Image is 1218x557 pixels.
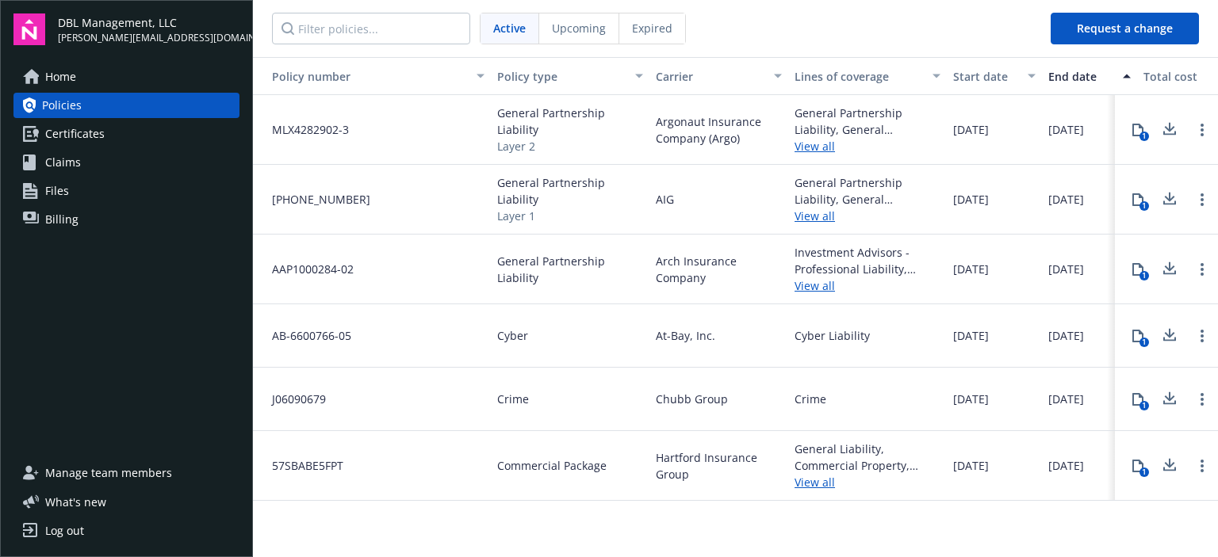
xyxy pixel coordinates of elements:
[795,327,870,344] div: Cyber Liability
[947,57,1042,95] button: Start date
[656,253,782,286] span: Arch Insurance Company
[953,121,989,138] span: [DATE]
[259,457,343,474] span: 57SBABE5FPT
[491,57,649,95] button: Policy type
[552,20,606,36] span: Upcoming
[13,150,239,175] a: Claims
[45,150,81,175] span: Claims
[953,261,989,277] span: [DATE]
[1051,13,1199,44] button: Request a change
[1139,467,1149,477] div: 1
[259,327,351,344] span: AB-6600766-05
[953,191,989,208] span: [DATE]
[795,474,940,490] a: View all
[1139,338,1149,347] div: 1
[259,261,354,277] span: AAP1000284-02
[45,460,172,486] span: Manage team members
[1048,327,1084,344] span: [DATE]
[13,494,132,510] button: What's new
[1122,320,1154,352] button: 1
[1048,261,1084,277] span: [DATE]
[795,391,826,407] div: Crime
[1193,190,1212,209] a: Open options
[795,174,940,208] div: General Partnership Liability, General Partnership Liability, General Partnership Liability $5M e...
[795,68,923,85] div: Lines of coverage
[45,494,106,510] span: What ' s new
[1193,120,1212,139] a: Open options
[795,441,940,474] div: General Liability, Commercial Property, Employee Benefits Liability, Commercial Auto Liability, C...
[1193,260,1212,279] a: Open options
[953,391,989,407] span: [DATE]
[45,178,69,204] span: Files
[1122,383,1154,415] button: 1
[497,208,643,224] span: Layer 1
[649,57,788,95] button: Carrier
[953,457,989,474] span: [DATE]
[656,449,782,483] span: Hartford Insurance Group
[1048,121,1084,138] span: [DATE]
[58,14,239,31] span: DBL Management, LLC
[1122,450,1154,482] button: 1
[493,20,526,36] span: Active
[1143,68,1216,85] div: Total cost
[1193,326,1212,345] a: Open options
[795,244,940,277] div: Investment Advisors - Professional Liability, Directors and Officers, Employment Practices Liability
[497,174,643,208] span: General Partnership Liability
[953,68,1018,85] div: Start date
[42,93,82,118] span: Policies
[58,31,239,45] span: [PERSON_NAME][EMAIL_ADDRESS][DOMAIN_NAME]
[497,138,643,155] span: Layer 2
[13,93,239,118] a: Policies
[497,327,528,344] span: Cyber
[1193,390,1212,409] a: Open options
[1048,457,1084,474] span: [DATE]
[953,327,989,344] span: [DATE]
[656,113,782,147] span: Argonaut Insurance Company (Argo)
[1048,191,1084,208] span: [DATE]
[656,391,728,407] span: Chubb Group
[13,121,239,147] a: Certificates
[45,518,84,544] div: Log out
[788,57,947,95] button: Lines of coverage
[1122,254,1154,285] button: 1
[1139,401,1149,410] div: 1
[795,138,940,155] a: View all
[13,64,239,90] a: Home
[58,13,239,45] button: DBL Management, LLC[PERSON_NAME][EMAIL_ADDRESS][DOMAIN_NAME]
[1139,132,1149,141] div: 1
[656,191,674,208] span: AIG
[497,457,607,474] span: Commercial Package
[13,207,239,232] a: Billing
[45,64,76,90] span: Home
[632,20,672,36] span: Expired
[1042,57,1137,95] button: End date
[1139,201,1149,211] div: 1
[497,68,626,85] div: Policy type
[497,391,529,407] span: Crime
[795,208,940,224] a: View all
[1048,68,1113,85] div: End date
[656,68,764,85] div: Carrier
[13,13,45,45] img: navigator-logo.svg
[259,391,326,407] span: J06090679
[1193,456,1212,475] a: Open options
[45,121,105,147] span: Certificates
[795,105,940,138] div: General Partnership Liability, General Partnership Liability, General Partnership Liability $5M e...
[795,277,940,294] a: View all
[259,68,467,85] div: Policy number
[45,207,79,232] span: Billing
[13,460,239,486] a: Manage team members
[497,105,643,138] span: General Partnership Liability
[656,327,715,344] span: At-Bay, Inc.
[259,121,349,138] span: MLX4282902-3
[497,253,643,286] span: General Partnership Liability
[259,68,467,85] div: Toggle SortBy
[1122,114,1154,146] button: 1
[1122,184,1154,216] button: 1
[13,178,239,204] a: Files
[1139,271,1149,280] div: 1
[259,191,370,208] span: [PHONE_NUMBER]
[1048,391,1084,407] span: [DATE]
[272,13,470,44] input: Filter policies...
